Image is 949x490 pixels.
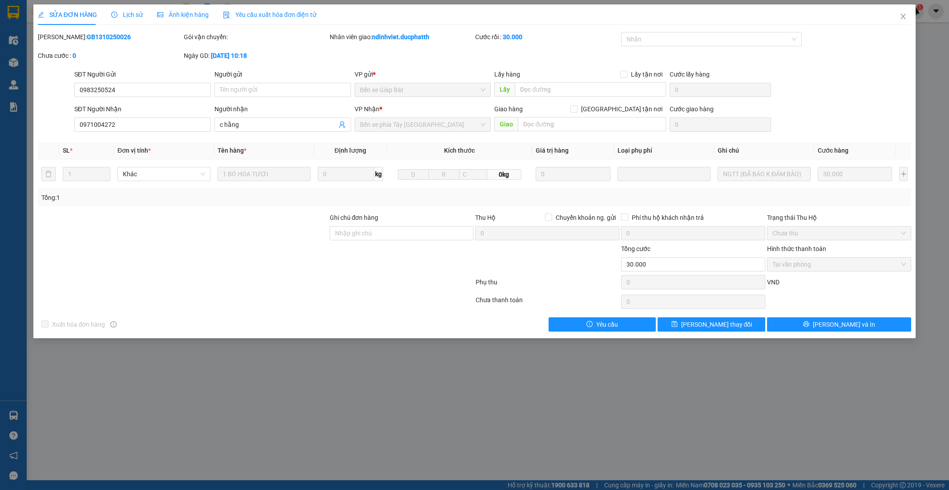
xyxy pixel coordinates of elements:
[552,213,619,223] span: Chuyển khoản ng. gửi
[891,4,916,29] button: Close
[38,11,97,18] span: SỬA ĐƠN HÀNG
[184,32,328,42] div: Gói vận chuyển:
[372,33,429,40] b: ndinhviet.ducphatth
[475,277,621,293] div: Phụ thu
[628,213,707,223] span: Phí thu hộ khách nhận trả
[459,169,487,180] input: C
[536,147,569,154] span: Giá trị hàng
[772,227,906,240] span: Chưa thu
[671,321,678,328] span: save
[670,71,710,78] label: Cước lấy hàng
[211,52,247,59] b: [DATE] 10:18
[767,213,911,223] div: Trạng thái Thu Hộ
[475,32,619,42] div: Cước rồi :
[398,169,429,180] input: D
[38,51,182,61] div: Chưa cước :
[74,104,211,114] div: SĐT Người Nhận
[670,83,771,97] input: Cước lấy hàng
[767,317,911,332] button: printer[PERSON_NAME] và In
[596,320,618,329] span: Yêu cầu
[428,169,460,180] input: R
[41,193,366,202] div: Tổng: 1
[718,167,811,181] input: Ghi Chú
[157,12,163,18] span: picture
[218,167,311,181] input: VD: Bàn, Ghế
[767,245,826,252] label: Hình thức thanh toán
[74,69,211,79] div: SĐT Người Gửi
[494,71,520,78] span: Lấy hàng
[111,11,143,18] span: Lịch sử
[900,13,907,20] span: close
[767,279,779,286] span: VND
[214,104,351,114] div: Người nhận
[614,142,714,159] th: Loại phụ phí
[374,167,383,181] span: kg
[63,147,70,154] span: SL
[214,69,351,79] div: Người gửi
[360,118,486,131] span: Bến xe phía Tây Thanh Hóa
[223,11,317,18] span: Yêu cầu xuất hóa đơn điện tử
[494,105,523,113] span: Giao hàng
[218,147,246,154] span: Tên hàng
[899,167,908,181] button: plus
[494,117,518,131] span: Giao
[586,321,593,328] span: exclamation-circle
[87,33,131,40] b: GB1310250026
[577,104,666,114] span: [GEOGRAPHIC_DATA] tận nơi
[670,105,714,113] label: Cước giao hàng
[73,52,76,59] b: 0
[330,32,474,42] div: Nhân viên giao:
[627,69,666,79] span: Lấy tận nơi
[41,167,56,181] button: delete
[681,320,752,329] span: [PERSON_NAME] thay đổi
[110,321,117,328] span: info-circle
[444,147,475,154] span: Kích thước
[772,258,906,271] span: Tại văn phòng
[355,105,380,113] span: VP Nhận
[339,121,346,128] span: user-add
[223,12,230,19] img: icon
[475,214,496,221] span: Thu Hộ
[658,317,765,332] button: save[PERSON_NAME] thay đổi
[518,117,666,131] input: Dọc đường
[111,12,117,18] span: clock-circle
[123,167,205,181] span: Khác
[803,321,809,328] span: printer
[503,33,522,40] b: 30.000
[330,226,474,240] input: Ghi chú đơn hàng
[536,167,610,181] input: 0
[515,82,666,97] input: Dọc đường
[48,320,109,329] span: Xuất hóa đơn hàng
[621,245,650,252] span: Tổng cước
[549,317,656,332] button: exclamation-circleYêu cầu
[813,320,875,329] span: [PERSON_NAME] và In
[360,83,486,97] span: Bến xe Giáp Bát
[670,117,771,132] input: Cước giao hàng
[184,51,328,61] div: Ngày GD:
[487,169,521,180] span: 0kg
[38,32,182,42] div: [PERSON_NAME]:
[157,11,209,18] span: Ảnh kiện hàng
[818,167,892,181] input: 0
[475,295,621,311] div: Chưa thanh toán
[355,69,491,79] div: VP gửi
[494,82,515,97] span: Lấy
[38,12,44,18] span: edit
[818,147,848,154] span: Cước hàng
[335,147,366,154] span: Định lượng
[330,214,379,221] label: Ghi chú đơn hàng
[117,147,151,154] span: Đơn vị tính
[714,142,814,159] th: Ghi chú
